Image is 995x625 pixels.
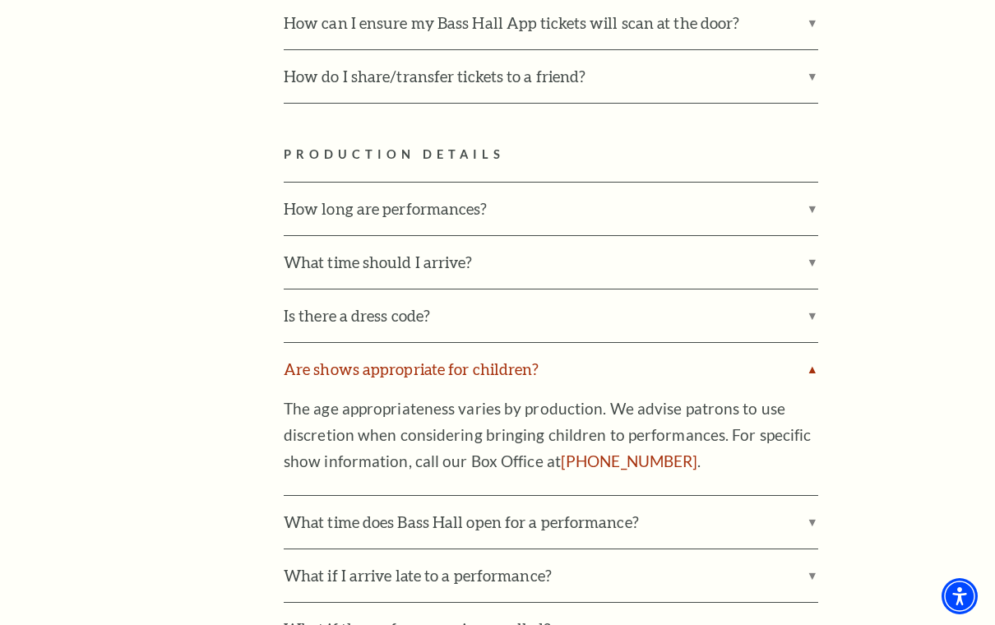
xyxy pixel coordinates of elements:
[284,183,818,235] label: How long are performances?
[284,549,818,602] label: What if I arrive late to a performance?
[284,289,818,342] label: Is there a dress code?
[284,236,818,289] label: What time should I arrive?
[942,578,978,614] div: Accessibility Menu
[284,343,818,396] label: Are shows appropriate for children?
[284,496,818,549] label: What time does Bass Hall open for a performance?
[284,145,979,165] h2: PRODUCTION DETAILS
[284,50,818,103] label: How do I share/transfer tickets to a friend?
[561,451,697,470] a: call 817-212-4280
[284,396,818,475] p: The age appropriateness varies by production. We advise patrons to use discretion when considerin...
